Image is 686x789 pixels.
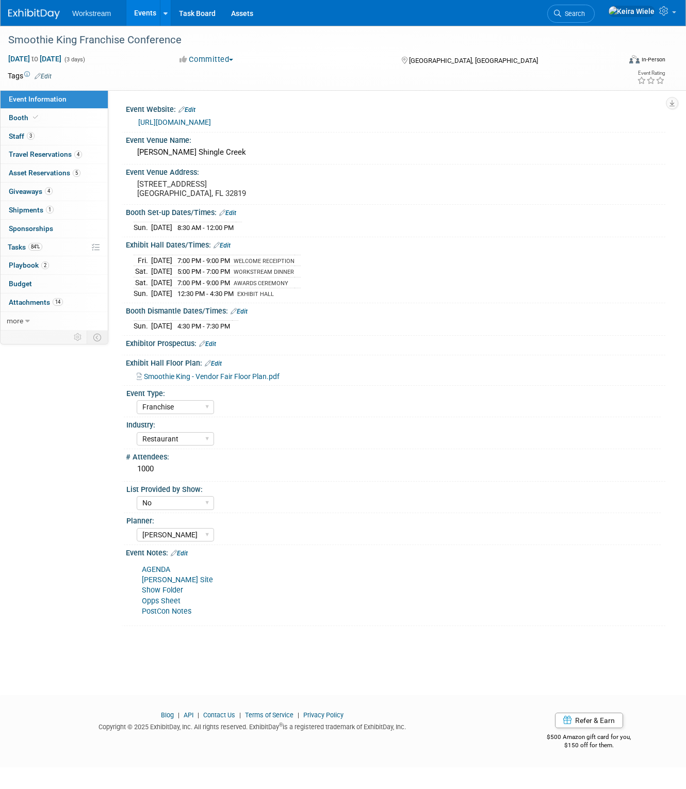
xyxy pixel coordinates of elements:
[303,711,344,719] a: Privacy Policy
[72,9,111,18] span: Workstream
[178,106,195,113] a: Edit
[561,10,585,18] span: Search
[7,317,23,325] span: more
[234,280,288,287] span: AWARDS CEREMONY
[8,243,42,251] span: Tasks
[1,312,108,330] a: more
[1,275,108,293] a: Budget
[1,201,108,219] a: Shipments1
[9,150,82,158] span: Travel Reservations
[33,114,38,120] i: Booth reservation complete
[9,280,32,288] span: Budget
[46,206,54,213] span: 1
[137,179,339,198] pre: [STREET_ADDRESS] [GEOGRAPHIC_DATA], FL 32819
[1,293,108,311] a: Attachments14
[629,55,640,63] img: Format-Inperson.png
[126,133,665,145] div: Event Venue Name:
[126,165,665,177] div: Event Venue Address:
[637,71,665,76] div: Event Rating
[151,277,172,288] td: [DATE]
[234,258,295,265] span: WELCOME RECEIPTION
[1,164,108,182] a: Asset Reservations5
[1,109,108,127] a: Booth
[74,151,82,158] span: 4
[9,224,53,233] span: Sponsorships
[134,288,151,299] td: Sun.
[205,360,222,367] a: Edit
[177,322,230,330] span: 4:30 PM - 7:30 PM
[214,242,231,249] a: Edit
[171,550,188,557] a: Edit
[9,95,67,103] span: Event Information
[409,57,538,64] span: [GEOGRAPHIC_DATA], [GEOGRAPHIC_DATA]
[184,711,193,719] a: API
[279,722,283,728] sup: ®
[134,222,151,233] td: Sun.
[126,237,665,251] div: Exhibit Hall Dates/Times:
[219,209,236,217] a: Edit
[177,257,230,265] span: 7:00 PM - 9:00 PM
[5,31,609,50] div: Smoothie King Franchise Conference
[295,711,302,719] span: |
[8,54,62,63] span: [DATE] [DATE]
[641,56,665,63] div: In-Person
[161,711,174,719] a: Blog
[142,607,191,616] a: PostCon Notes
[1,238,108,256] a: Tasks84%
[9,132,35,140] span: Staff
[69,331,87,344] td: Personalize Event Tab Strip
[126,355,665,369] div: Exhibit Hall Floor Plan:
[87,331,108,344] td: Toggle Event Tabs
[151,321,172,332] td: [DATE]
[138,118,211,126] a: [URL][DOMAIN_NAME]
[134,461,658,477] div: 1000
[151,288,172,299] td: [DATE]
[126,303,665,317] div: Booth Dismantle Dates/Times:
[134,321,151,332] td: Sun.
[126,545,665,558] div: Event Notes:
[134,144,658,160] div: [PERSON_NAME] Shingle Creek
[177,290,234,298] span: 12:30 PM - 4:30 PM
[137,372,280,381] a: Smoothie King - Vendor Fair Floor Plan.pdf
[9,206,54,214] span: Shipments
[126,449,665,462] div: # Attendees:
[134,266,151,277] td: Sat.
[151,255,172,266] td: [DATE]
[177,224,234,232] span: 8:30 AM - 12:00 PM
[126,205,665,218] div: Booth Set-up Dates/Times:
[199,340,216,348] a: Edit
[151,266,172,277] td: [DATE]
[1,127,108,145] a: Staff3
[126,417,661,430] div: Industry:
[195,711,202,719] span: |
[9,261,49,269] span: Playbook
[8,9,60,19] img: ExhibitDay
[28,243,42,251] span: 84%
[30,55,40,63] span: to
[35,73,52,80] a: Edit
[1,145,108,163] a: Travel Reservations4
[27,132,35,140] span: 3
[8,720,497,732] div: Copyright © 2025 ExhibitDay, Inc. All rights reserved. ExhibitDay is a registered trademark of Ex...
[151,222,172,233] td: [DATE]
[126,513,661,526] div: Planner:
[176,54,237,65] button: Committed
[237,711,243,719] span: |
[177,279,230,287] span: 7:00 PM - 9:00 PM
[126,102,665,115] div: Event Website:
[142,576,213,584] a: [PERSON_NAME] Site
[142,597,181,605] a: Opps Sheet
[45,187,53,195] span: 4
[175,711,182,719] span: |
[134,277,151,288] td: Sat.
[1,90,108,108] a: Event Information
[9,113,40,122] span: Booth
[73,169,80,177] span: 5
[126,386,661,399] div: Event Type:
[9,187,53,195] span: Giveaways
[144,372,280,381] span: Smoothie King - Vendor Fair Floor Plan.pdf
[142,586,183,595] a: Show Folder
[234,269,294,275] span: WORKSTREAM DINNER
[177,268,230,275] span: 5:00 PM - 7:00 PM
[513,726,665,750] div: $500 Amazon gift card for you,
